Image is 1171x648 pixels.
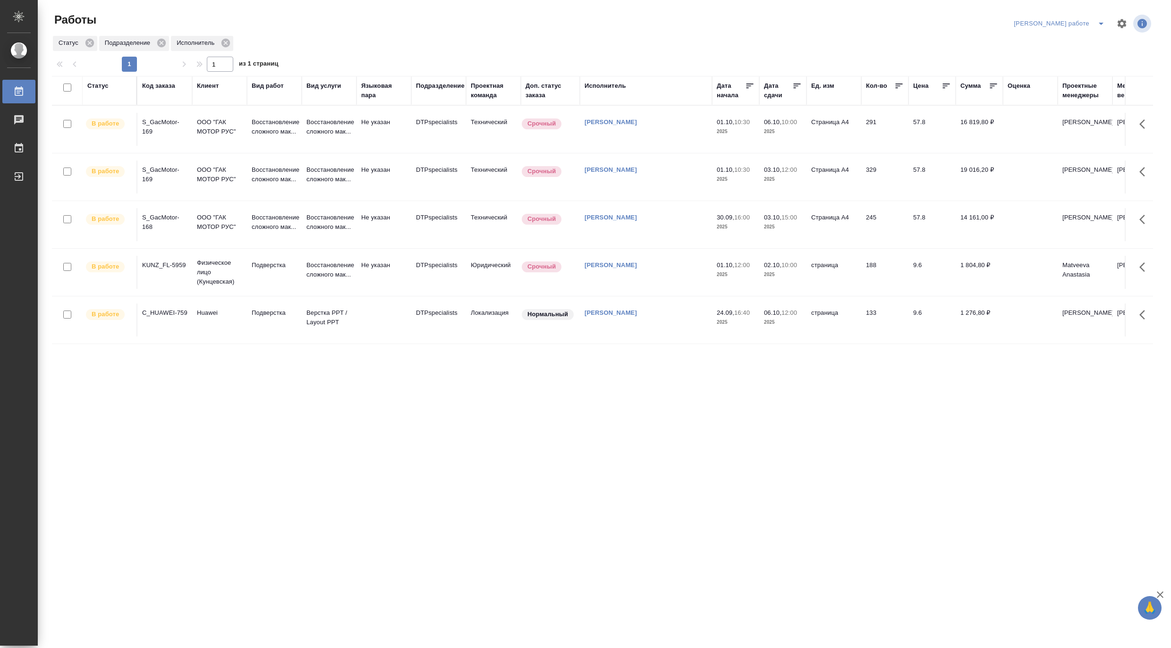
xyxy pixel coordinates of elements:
div: Цена [913,81,929,91]
p: 2025 [717,222,755,232]
p: 12:00 [781,166,797,173]
a: [PERSON_NAME] [585,166,637,173]
span: Посмотреть информацию [1133,15,1153,33]
td: Страница А4 [806,208,861,241]
p: 01.10, [717,118,734,126]
div: Проектная команда [471,81,516,100]
div: split button [1011,16,1111,31]
div: Исполнитель [171,36,233,51]
button: Здесь прячутся важные кнопки [1134,208,1156,231]
p: [PERSON_NAME] [1117,165,1163,175]
a: [PERSON_NAME] [585,214,637,221]
p: ООО "ГАК МОТОР РУС" [197,165,242,184]
td: Не указан [356,208,411,241]
p: Срочный [527,262,556,271]
td: Юридический [466,256,521,289]
p: 06.10, [764,309,781,316]
td: 16 819,80 ₽ [956,113,1003,146]
p: Восстановление сложного мак... [306,213,352,232]
span: Работы [52,12,96,27]
a: [PERSON_NAME] [585,261,637,269]
td: [PERSON_NAME] [1058,303,1112,337]
p: 01.10, [717,166,734,173]
div: Исполнитель выполняет работу [85,261,132,273]
p: 2025 [764,222,802,232]
button: 🙏 [1138,596,1162,620]
p: 10:00 [781,261,797,269]
div: Исполнитель выполняет работу [85,165,132,178]
p: [PERSON_NAME] [1117,261,1163,270]
div: Подразделение [99,36,169,51]
div: Исполнитель выполняет работу [85,308,132,321]
td: Страница А4 [806,160,861,194]
p: Статус [59,38,82,48]
div: Код заказа [142,81,175,91]
div: Кол-во [866,81,887,91]
p: Нормальный [527,310,568,319]
div: Исполнитель выполняет работу [85,118,132,130]
p: 16:00 [734,214,750,221]
td: Технический [466,113,521,146]
p: 30.09, [717,214,734,221]
td: DTPspecialists [411,160,466,194]
p: 06.10, [764,118,781,126]
div: KUNZ_FL-5959 [142,261,187,270]
p: Подверстка [252,261,297,270]
td: DTPspecialists [411,303,466,337]
td: Matveeva Anastasia [1058,256,1112,289]
td: 133 [861,303,908,337]
p: Физическое лицо (Кунцевская) [197,258,242,286]
button: Здесь прячутся важные кнопки [1134,256,1156,278]
td: страница [806,256,861,289]
td: 291 [861,113,908,146]
button: Здесь прячутся важные кнопки [1134,303,1156,326]
td: 9.6 [908,256,956,289]
p: Восстановление сложного мак... [306,165,352,184]
p: Срочный [527,167,556,176]
td: 57.8 [908,208,956,241]
p: В работе [92,119,119,128]
p: 2025 [764,270,802,279]
div: S_GacMotor-168 [142,213,187,232]
td: [PERSON_NAME] [1058,113,1112,146]
p: В работе [92,310,119,319]
td: Страница А4 [806,113,861,146]
p: 24.09, [717,309,734,316]
span: Настроить таблицу [1111,12,1133,35]
div: Проектные менеджеры [1062,81,1108,100]
button: Здесь прячутся важные кнопки [1134,113,1156,135]
p: Восстановление сложного мак... [306,261,352,279]
td: Технический [466,160,521,194]
p: 10:30 [734,118,750,126]
p: 2025 [764,127,802,136]
p: 15:00 [781,214,797,221]
div: Вид услуги [306,81,341,91]
td: 1 804,80 ₽ [956,256,1003,289]
div: Сумма [960,81,981,91]
p: 2025 [764,175,802,184]
p: 03.10, [764,214,781,221]
p: 16:40 [734,309,750,316]
p: Исполнитель [177,38,218,48]
p: 02.10, [764,261,781,269]
p: В работе [92,262,119,271]
td: 1 276,80 ₽ [956,303,1003,337]
td: 9.6 [908,303,956,337]
div: Дата сдачи [764,81,792,100]
td: 245 [861,208,908,241]
td: DTPspecialists [411,113,466,146]
p: 10:00 [781,118,797,126]
div: Клиент [197,81,219,91]
p: 2025 [717,175,755,184]
td: 188 [861,256,908,289]
div: Языковая пара [361,81,407,100]
p: 2025 [717,270,755,279]
span: 🙏 [1142,598,1158,618]
a: [PERSON_NAME] [585,309,637,316]
div: S_GacMotor-169 [142,165,187,184]
p: ООО "ГАК МОТОР РУС" [197,118,242,136]
td: Локализация [466,303,521,337]
td: DTPspecialists [411,256,466,289]
div: Ед. изм [811,81,834,91]
p: Восстановление сложного мак... [252,118,297,136]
